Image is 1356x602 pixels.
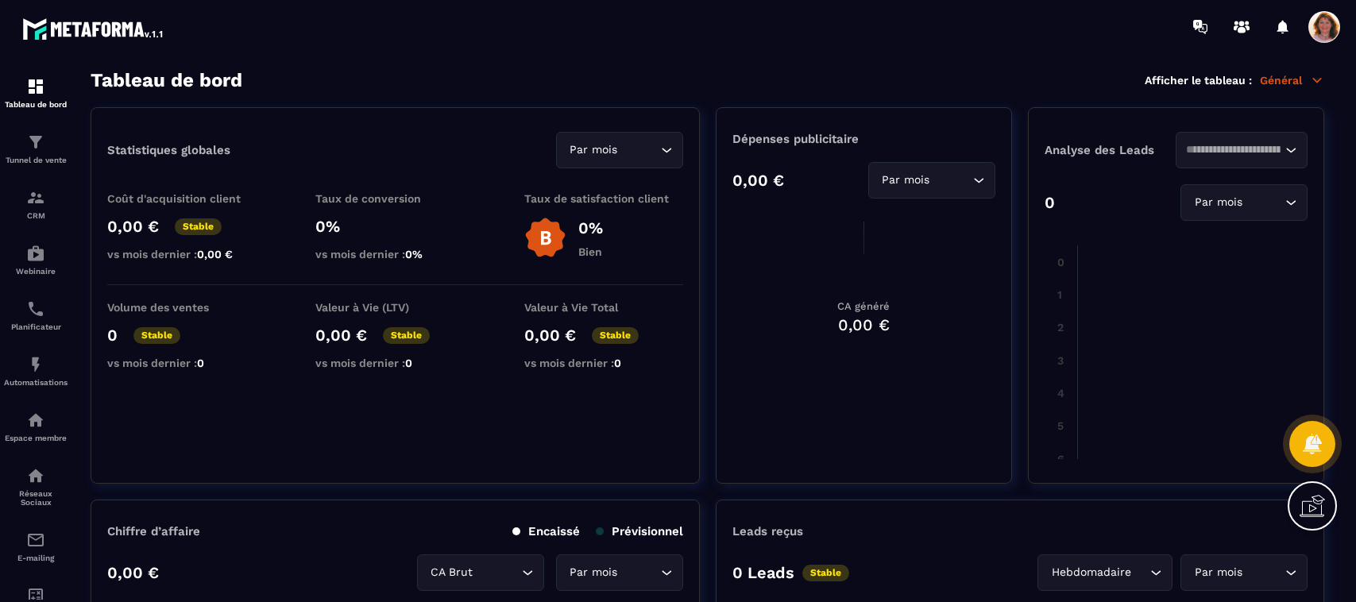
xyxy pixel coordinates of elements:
p: Valeur à Vie Total [524,301,683,314]
p: 0 [107,326,118,345]
img: formation [26,77,45,96]
p: CRM [4,211,68,220]
span: Par mois [879,172,933,189]
input: Search for option [1246,564,1281,581]
img: automations [26,244,45,263]
p: 0% [578,218,603,237]
p: Stable [802,565,849,581]
p: 0 Leads [732,563,794,582]
input: Search for option [933,172,969,189]
a: automationsautomationsEspace membre [4,399,68,454]
p: Valeur à Vie (LTV) [315,301,474,314]
p: Bien [578,245,603,258]
p: Volume des ventes [107,301,266,314]
p: Prévisionnel [596,524,683,538]
span: Par mois [1191,194,1246,211]
input: Search for option [1186,141,1281,159]
tspan: 4 [1057,387,1064,399]
p: vs mois dernier : [107,357,266,369]
input: Search for option [1246,194,1281,211]
p: vs mois dernier : [107,248,266,260]
div: Search for option [1180,554,1308,591]
div: Search for option [556,554,683,591]
span: 0 [405,357,412,369]
span: 0% [405,248,423,260]
p: Afficher le tableau : [1145,74,1252,87]
div: Search for option [417,554,544,591]
p: 0,00 € [315,326,367,345]
p: Tableau de bord [4,100,68,109]
p: Général [1260,73,1324,87]
p: Leads reçus [732,524,803,538]
tspan: 1 [1057,288,1062,301]
p: E-mailing [4,554,68,562]
p: Encaissé [512,524,580,538]
div: Search for option [556,132,683,168]
span: Par mois [566,141,621,159]
p: Stable [383,327,430,344]
h3: Tableau de bord [91,69,242,91]
a: automationsautomationsAutomatisations [4,343,68,399]
p: Stable [133,327,180,344]
img: b-badge-o.b3b20ee6.svg [524,217,566,259]
a: social-networksocial-networkRéseaux Sociaux [4,454,68,519]
p: Dépenses publicitaire [732,132,995,146]
a: automationsautomationsWebinaire [4,232,68,287]
img: logo [22,14,165,43]
p: 0,00 € [732,171,784,190]
div: Search for option [1180,184,1308,221]
p: Automatisations [4,378,68,387]
tspan: 6 [1057,453,1064,465]
img: social-network [26,466,45,485]
p: Réseaux Sociaux [4,489,68,507]
div: Search for option [1037,554,1172,591]
span: Par mois [566,564,621,581]
span: 0,00 € [197,248,233,260]
p: 0,00 € [107,563,159,582]
span: CA Brut [427,564,477,581]
p: Analyse des Leads [1045,143,1176,157]
tspan: 3 [1057,354,1064,367]
img: automations [26,411,45,430]
input: Search for option [1134,564,1146,581]
p: vs mois dernier : [524,357,683,369]
p: Stable [175,218,222,235]
p: vs mois dernier : [315,357,474,369]
span: 0 [197,357,204,369]
img: email [26,531,45,550]
p: 0 [1045,193,1055,212]
span: Hebdomadaire [1048,564,1134,581]
tspan: 2 [1057,321,1064,334]
input: Search for option [621,141,657,159]
a: emailemailE-mailing [4,519,68,574]
input: Search for option [621,564,657,581]
p: 0,00 € [524,326,576,345]
a: formationformationTunnel de vente [4,121,68,176]
img: scheduler [26,299,45,318]
span: 0 [614,357,621,369]
p: Tunnel de vente [4,156,68,164]
a: formationformationTableau de bord [4,65,68,121]
p: Chiffre d’affaire [107,524,200,538]
img: formation [26,133,45,152]
tspan: 5 [1057,419,1064,432]
p: 0% [315,217,474,236]
div: Search for option [868,162,995,199]
span: Par mois [1191,564,1246,581]
p: vs mois dernier : [315,248,474,260]
p: Taux de conversion [315,192,474,205]
p: Coût d'acquisition client [107,192,266,205]
p: Stable [592,327,639,344]
tspan: 0 [1057,256,1064,268]
input: Search for option [477,564,518,581]
p: Espace membre [4,434,68,442]
a: schedulerschedulerPlanificateur [4,287,68,343]
p: Statistiques globales [107,143,230,157]
img: automations [26,355,45,374]
img: formation [26,188,45,207]
div: Search for option [1176,132,1308,168]
p: Webinaire [4,267,68,276]
p: Planificateur [4,322,68,331]
p: Taux de satisfaction client [524,192,683,205]
a: formationformationCRM [4,176,68,232]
